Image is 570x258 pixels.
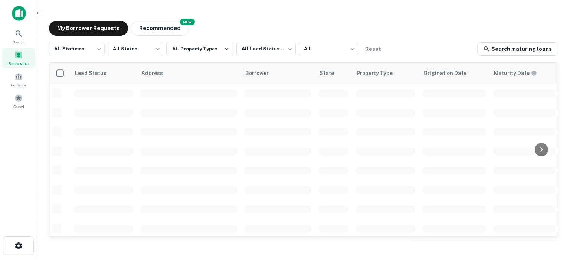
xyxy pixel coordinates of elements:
[180,19,195,25] div: NEW
[108,39,163,59] div: All States
[494,69,547,77] span: Maturity dates displayed may be estimated. Please contact the lender for the most accurate maturi...
[2,48,35,68] a: Borrowers
[141,69,173,78] span: Address
[49,21,128,36] button: My Borrower Requests
[494,69,530,77] h6: Maturity Date
[11,82,26,88] span: Contacts
[13,104,24,110] span: Saved
[241,63,315,84] th: Borrower
[70,63,137,84] th: Lead Status
[9,61,29,66] span: Borrowers
[423,69,476,78] span: Origination Date
[2,91,35,111] a: Saved
[533,199,570,234] iframe: Chat Widget
[361,42,385,56] button: Reset
[131,21,189,36] button: Recommended
[2,69,35,89] a: Contacts
[357,69,402,78] span: Property Type
[166,42,233,56] button: All Property Types
[494,69,537,77] div: Maturity dates displayed may be estimated. Please contact the lender for the most accurate maturi...
[419,63,489,84] th: Origination Date
[236,39,296,59] div: All Lead Statuses
[12,6,26,21] img: capitalize-icon.png
[315,63,352,84] th: State
[245,69,278,78] span: Borrower
[352,63,419,84] th: Property Type
[320,69,344,78] span: State
[2,26,35,46] a: Search
[489,63,560,84] th: Maturity dates displayed may be estimated. Please contact the lender for the most accurate maturi...
[477,42,558,56] a: Search maturing loans
[137,63,241,84] th: Address
[49,39,105,59] div: All Statuses
[75,69,116,78] span: Lead Status
[13,39,25,45] span: Search
[299,39,358,59] div: All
